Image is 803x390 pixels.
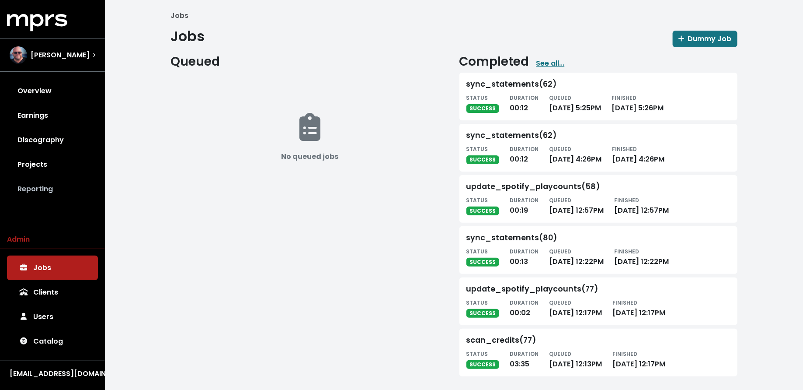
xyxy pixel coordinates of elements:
[459,54,529,69] h2: Completed
[7,128,98,152] a: Discography
[7,177,98,201] a: Reporting
[614,248,639,255] small: FINISHED
[510,197,539,204] small: DURATION
[549,246,604,267] div: [DATE] 12:22PM
[510,297,539,318] div: 00:02
[549,197,571,204] small: QUEUED
[612,92,664,113] div: [DATE] 5:26PM
[612,94,636,102] small: FINISHED
[466,145,488,153] small: STATUS
[510,246,539,267] div: 00:13
[612,299,637,306] small: FINISHED
[171,28,205,45] h1: Jobs
[549,350,571,358] small: QUEUED
[7,152,98,177] a: Projects
[549,299,571,306] small: QUEUED
[7,17,67,27] a: mprs logo
[171,11,737,21] nav: breadcrumb
[510,350,539,358] small: DURATION
[466,258,500,267] span: SUCCESS
[466,360,500,369] span: SUCCESS
[466,248,488,255] small: STATUS
[549,144,601,165] div: [DATE] 4:26PM
[466,155,500,164] span: SUCCESS
[614,246,669,267] div: [DATE] 12:22PM
[549,94,571,102] small: QUEUED
[7,280,98,305] a: Clients
[171,11,189,21] li: Jobs
[466,309,500,318] span: SUCCESS
[7,368,98,379] button: [EMAIL_ADDRESS][DOMAIN_NAME]
[612,144,664,165] div: [DATE] 4:26PM
[510,248,539,255] small: DURATION
[549,195,604,216] div: [DATE] 12:57PM
[510,144,539,165] div: 00:12
[466,336,536,345] div: scan_credits(77)
[510,94,539,102] small: DURATION
[549,348,602,369] div: [DATE] 12:13PM
[612,350,637,358] small: FINISHED
[466,350,488,358] small: STATUS
[614,197,639,204] small: FINISHED
[466,233,557,242] div: sync_statements(80)
[510,299,539,306] small: DURATION
[612,348,665,369] div: [DATE] 12:17PM
[7,329,98,354] a: Catalog
[466,131,557,140] div: sync_statements(62)
[31,50,90,60] span: [PERSON_NAME]
[678,34,732,44] span: Dummy Job
[7,103,98,128] a: Earnings
[612,145,637,153] small: FINISHED
[466,80,557,89] div: sync_statements(62)
[614,195,669,216] div: [DATE] 12:57PM
[549,92,601,113] div: [DATE] 5:25PM
[510,348,539,369] div: 03:35
[510,92,539,113] div: 00:12
[466,197,488,204] small: STATUS
[466,299,488,306] small: STATUS
[466,94,488,102] small: STATUS
[549,145,571,153] small: QUEUED
[673,31,737,47] button: Dummy Job
[7,305,98,329] a: Users
[536,58,565,69] a: See all...
[549,248,571,255] small: QUEUED
[10,46,27,64] img: The selected account / producer
[612,297,665,318] div: [DATE] 12:17PM
[466,207,500,215] span: SUCCESS
[466,182,600,191] div: update_spotify_playcounts(58)
[549,297,602,318] div: [DATE] 12:17PM
[281,151,338,162] b: No queued jobs
[510,145,539,153] small: DURATION
[10,369,95,379] div: [EMAIL_ADDRESS][DOMAIN_NAME]
[171,54,449,69] h2: Queued
[466,104,500,113] span: SUCCESS
[7,79,98,103] a: Overview
[510,195,539,216] div: 00:19
[466,285,598,294] div: update_spotify_playcounts(77)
